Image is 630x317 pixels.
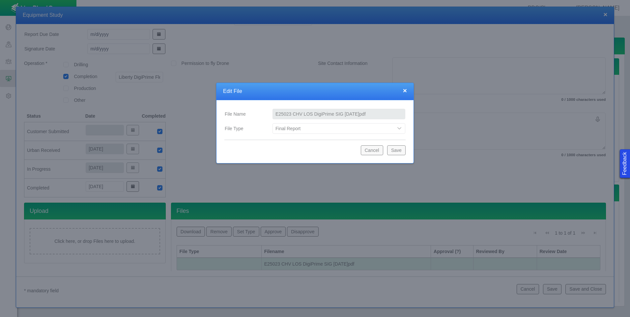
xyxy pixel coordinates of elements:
[219,123,267,134] label: File Type
[387,145,406,155] button: Save
[403,87,407,94] button: close
[223,88,407,95] h4: Edit File
[219,108,267,120] label: File Name
[361,145,383,155] button: Cancel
